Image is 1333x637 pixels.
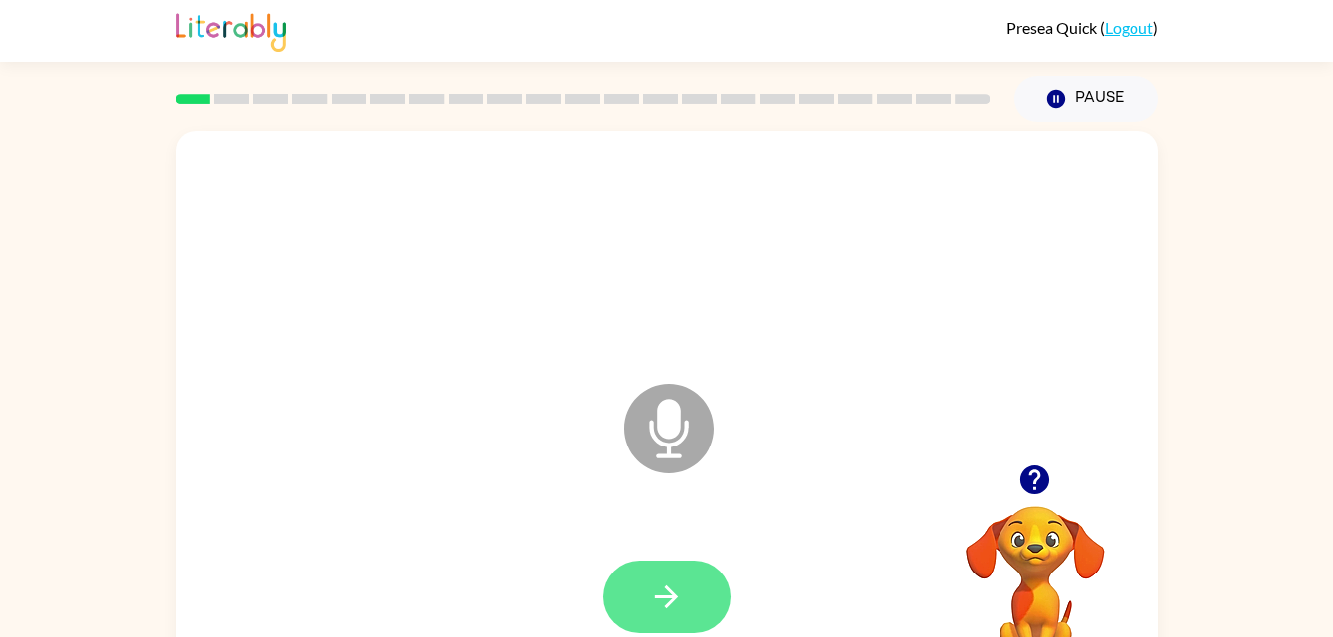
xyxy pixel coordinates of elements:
span: Presea Quick [1006,18,1100,37]
img: Literably [176,8,286,52]
div: ( ) [1006,18,1158,37]
a: Logout [1105,18,1153,37]
button: Pause [1014,76,1158,122]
